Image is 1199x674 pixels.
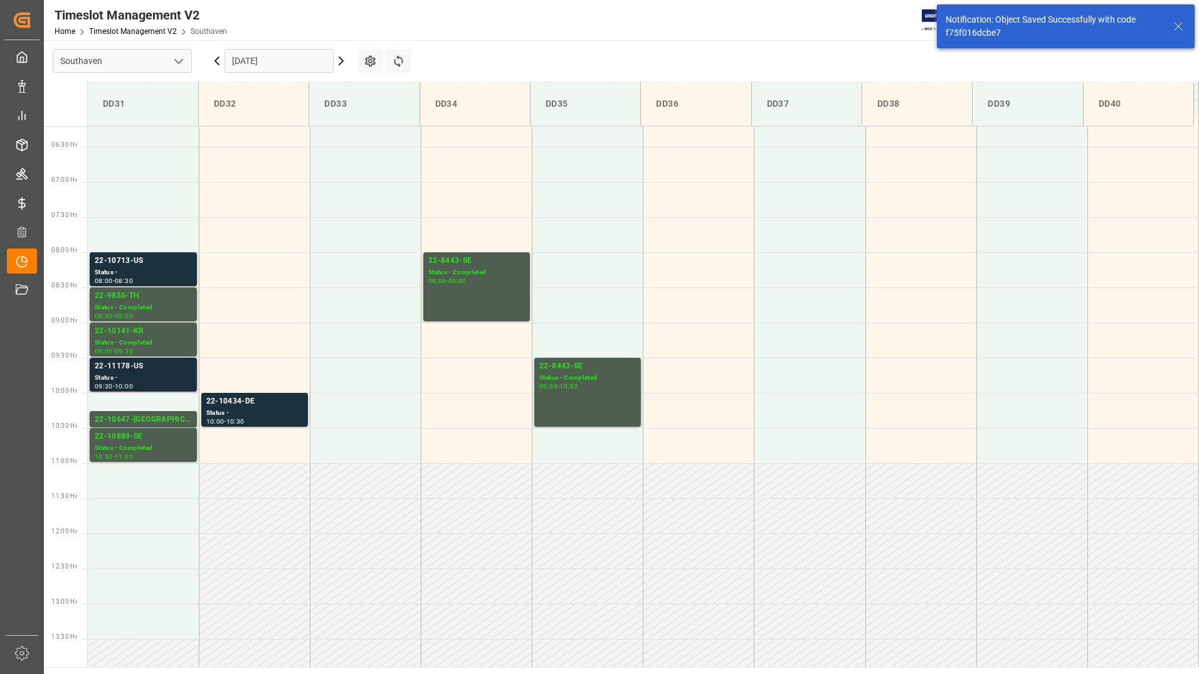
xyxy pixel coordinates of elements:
div: 09:00 [448,278,467,284]
div: Timeslot Management V2 [55,6,227,24]
div: 22-10434-DE [206,395,303,408]
a: Home [55,27,75,36]
div: - [113,383,115,389]
div: DD39 [983,92,1072,115]
span: 09:00 Hr [51,317,77,324]
div: 11:00 [115,454,133,459]
div: 10:30 [95,454,113,459]
img: Exertis%20JAM%20-%20Email%20Logo.jpg_1722504956.jpg [922,9,965,31]
div: 09:00 [95,348,113,354]
span: 10:30 Hr [51,422,77,429]
span: 11:30 Hr [51,493,77,500]
div: DD33 [319,92,409,115]
div: Status - [95,267,192,278]
button: open menu [169,51,188,71]
div: - [113,278,115,284]
div: 08:30 [115,278,133,284]
div: 10:00 [206,419,224,424]
div: 10:30 [226,419,245,424]
div: DD40 [1094,92,1183,115]
div: Status - Completed [95,302,192,313]
span: 09:30 Hr [51,352,77,359]
span: 08:00 Hr [51,247,77,254]
div: Status - Completed [539,373,636,383]
div: Status - Completed [95,338,192,348]
div: DD34 [430,92,520,115]
div: 08:30 [95,313,113,319]
div: DD37 [762,92,852,115]
input: DD-MM-YYYY [224,49,334,73]
div: 08:00 [95,278,113,284]
div: 22-8443-SE [539,360,636,373]
div: 22-10889-SE [95,431,192,443]
span: 12:30 Hr [51,563,77,570]
a: Timeslot Management V2 [89,27,177,36]
div: Status - Completed [95,426,192,437]
div: DD38 [872,92,962,115]
span: 07:30 Hr [51,211,77,218]
div: - [113,348,115,354]
div: 08:00 [428,278,446,284]
div: Status - Completed [428,267,525,278]
div: - [113,454,115,459]
div: 22-10713-US [95,255,192,267]
span: 13:00 Hr [51,598,77,605]
div: DD32 [209,92,298,115]
span: 08:30 Hr [51,282,77,289]
span: 11:00 Hr [51,457,77,464]
input: Type to search/select [53,49,192,73]
div: 10:00 [115,383,133,389]
span: 12:00 Hr [51,528,77,535]
div: Notification: Object Saved Successfully with code f75f016dcbe7 [946,13,1161,40]
div: 10:30 [559,383,578,389]
div: - [557,383,559,389]
span: 06:30 Hr [51,141,77,148]
div: 22-8443-SE [428,255,525,267]
span: 10:00 Hr [51,387,77,394]
span: 13:30 Hr [51,633,77,640]
div: 09:30 [115,348,133,354]
div: DD31 [98,92,188,115]
div: Status - [95,373,192,383]
div: 22-10141-KR [95,325,192,338]
div: 22-9855-TH [95,290,192,302]
span: 07:00 Hr [51,176,77,183]
div: 22-11178-US [95,360,192,373]
div: 09:30 [95,383,113,389]
div: 09:00 [115,313,133,319]
div: 22-10647-[GEOGRAPHIC_DATA] [95,414,192,426]
div: DD36 [651,92,741,115]
div: - [224,419,226,424]
div: DD35 [541,92,630,115]
div: - [446,278,448,284]
div: Status - [206,408,303,419]
div: Status - Completed [95,443,192,454]
div: 09:30 [539,383,557,389]
div: - [113,313,115,319]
